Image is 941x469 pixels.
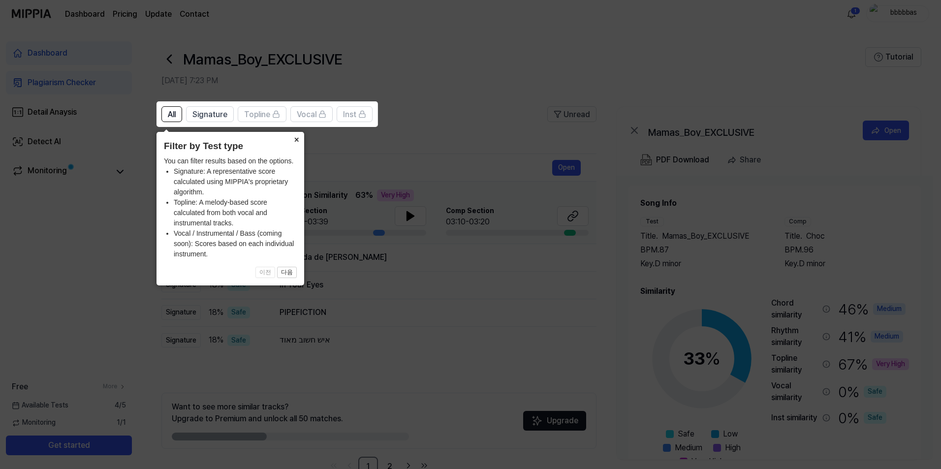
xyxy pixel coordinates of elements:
[297,109,316,121] span: Vocal
[174,197,297,228] li: Topline: A melody-based score calculated from both vocal and instrumental tracks.
[174,228,297,259] li: Vocal / Instrumental / Bass (coming soon): Scores based on each individual instrument.
[164,139,297,154] header: Filter by Test type
[168,109,176,121] span: All
[244,109,270,121] span: Topline
[288,132,304,146] button: Close
[186,106,234,122] button: Signature
[174,166,297,197] li: Signature: A representative score calculated using MIPPIA's proprietary algorithm.
[290,106,333,122] button: Vocal
[161,106,182,122] button: All
[343,109,356,121] span: Inst
[277,267,297,279] button: 다음
[337,106,373,122] button: Inst
[164,156,297,259] div: You can filter results based on the options.
[192,109,227,121] span: Signature
[238,106,286,122] button: Topline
